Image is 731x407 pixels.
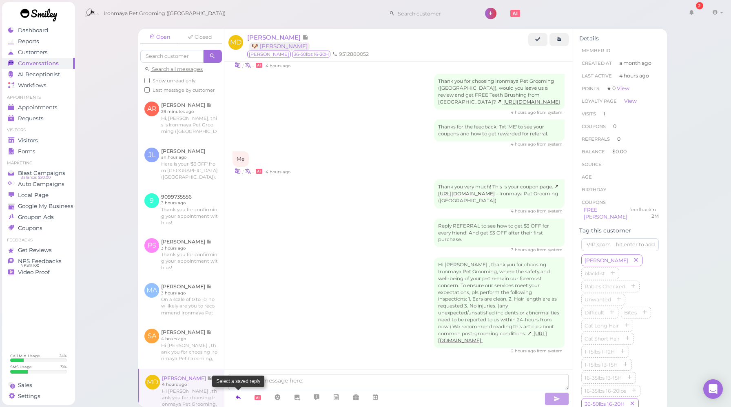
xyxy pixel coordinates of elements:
[583,310,606,316] span: Difficult
[247,33,302,41] span: [PERSON_NAME]
[302,33,308,41] span: Note
[18,115,44,122] span: Requests
[583,362,619,368] span: 1-15lbs 13-15H
[616,241,655,248] div: hit enter to add
[233,151,249,167] div: Me
[2,245,75,256] a: Get Reviews
[18,104,58,111] span: Appointments
[2,47,75,58] a: Customers
[18,393,40,400] span: Settings
[537,247,563,252] span: from system
[2,267,75,278] a: Video Proof
[20,262,39,269] span: NPS® 100
[583,375,623,381] span: 16-35lbs 13-15H
[583,323,620,329] span: Cat Long Hair
[2,223,75,234] a: Coupons
[537,208,563,214] span: from system
[497,99,560,105] a: [URL][DOMAIN_NAME]
[619,72,649,80] span: 4 hours ago
[583,336,621,342] span: Cat Short Hair
[2,102,75,113] a: Appointments
[59,353,67,358] div: 24 %
[153,78,195,84] span: Show unread only
[104,2,226,25] span: Ironmaya Pet Grooming ([GEOGRAPHIC_DATA])
[2,190,75,201] a: Local Page
[140,31,179,44] a: Open
[153,87,215,93] span: Last message by customer
[537,348,563,354] span: from system
[511,110,537,115] span: 09/25/2025 12:47pm
[607,85,629,91] span: ★ 0
[242,169,244,175] i: |
[579,227,661,234] div: Tag this customer
[2,160,75,166] li: Marketing
[2,80,75,91] a: Workflows
[583,296,613,303] span: Unwanted
[537,142,563,147] span: from system
[511,348,537,354] span: 09/25/2025 02:55pm
[242,63,244,69] i: |
[144,87,150,93] input: Last message by customer
[2,36,75,47] a: Reports
[18,269,50,276] span: Video Proof
[583,401,626,407] span: 36-50lbs 16-20H
[395,7,474,20] input: Search customer
[583,349,616,355] span: 1-15lbs 1-12H
[511,247,537,252] span: 09/25/2025 01:47pm
[18,192,49,199] span: Local Page
[434,74,565,110] div: Thank you for choosing Ironmaya Pet Grooming ([GEOGRAPHIC_DATA]), would you leave us a review and...
[60,364,67,369] div: 31 %
[2,135,75,146] a: Visitors
[18,214,54,221] span: Groupon Ads
[18,82,47,89] span: Workflows
[703,379,723,399] div: Open Intercom Messenger
[233,61,565,69] div: •
[2,113,75,124] a: Requests
[651,206,659,221] div: Expires at2025-11-24 11:59pm
[582,187,606,192] span: Birthday
[582,111,596,117] span: Visits
[619,60,651,67] span: a month ago
[247,51,291,58] span: [PERSON_NAME]
[233,167,565,175] div: •
[582,199,606,205] span: Coupons
[583,257,630,263] span: [PERSON_NAME]
[18,71,60,78] span: AI Receptionist
[582,174,592,180] span: age
[2,168,75,179] a: Blast Campaigns Balance: $20.00
[434,179,565,208] div: Thank you very much! This is your coupon page. - Ironmaya Pet Grooming ([GEOGRAPHIC_DATA])
[140,50,204,63] input: Search customer
[582,86,599,91] span: Points
[511,142,537,147] span: 09/25/2025 12:52pm
[434,219,565,248] div: Reply REFERRAL to see how to get $3 OFF for every friend! And get $3 OFF after their first purchase.
[144,78,150,83] input: Show unread only
[266,63,290,69] span: 09/25/2025 12:47pm
[629,206,651,221] div: feedback
[2,256,75,267] a: NPS Feedbacks NPS® 100
[20,174,51,181] span: Balance: $20.00
[579,133,661,146] li: 0
[330,51,371,58] li: 9512880052
[266,169,290,175] span: 09/25/2025 12:53pm
[18,203,73,210] span: Google My Business
[144,66,203,72] a: Search all messages
[2,127,75,133] li: Visitors
[18,382,32,389] span: Sales
[624,98,637,104] a: View
[434,257,565,348] div: Hi [PERSON_NAME] , thank you for choosing Ironmaya Pet Grooming, where the safety and well-being ...
[10,353,40,358] div: Call Min. Usage
[612,148,627,155] span: $0.00
[2,69,75,80] a: AI Receptionist
[583,270,607,276] span: blacklist
[18,148,35,155] span: Forms
[434,119,565,142] div: Thanks for the feedback! Txt 'ME' to see your coupons and how to get rewarded for referral.
[582,161,602,167] span: Source
[180,31,219,43] a: Closed
[228,35,243,50] span: MD
[511,208,537,214] span: 09/25/2025 12:53pm
[18,225,42,232] span: Coupons
[622,310,638,316] span: Bites
[2,212,75,223] a: Groupon Ads
[582,98,617,104] span: Loyalty page
[18,38,39,45] span: Reports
